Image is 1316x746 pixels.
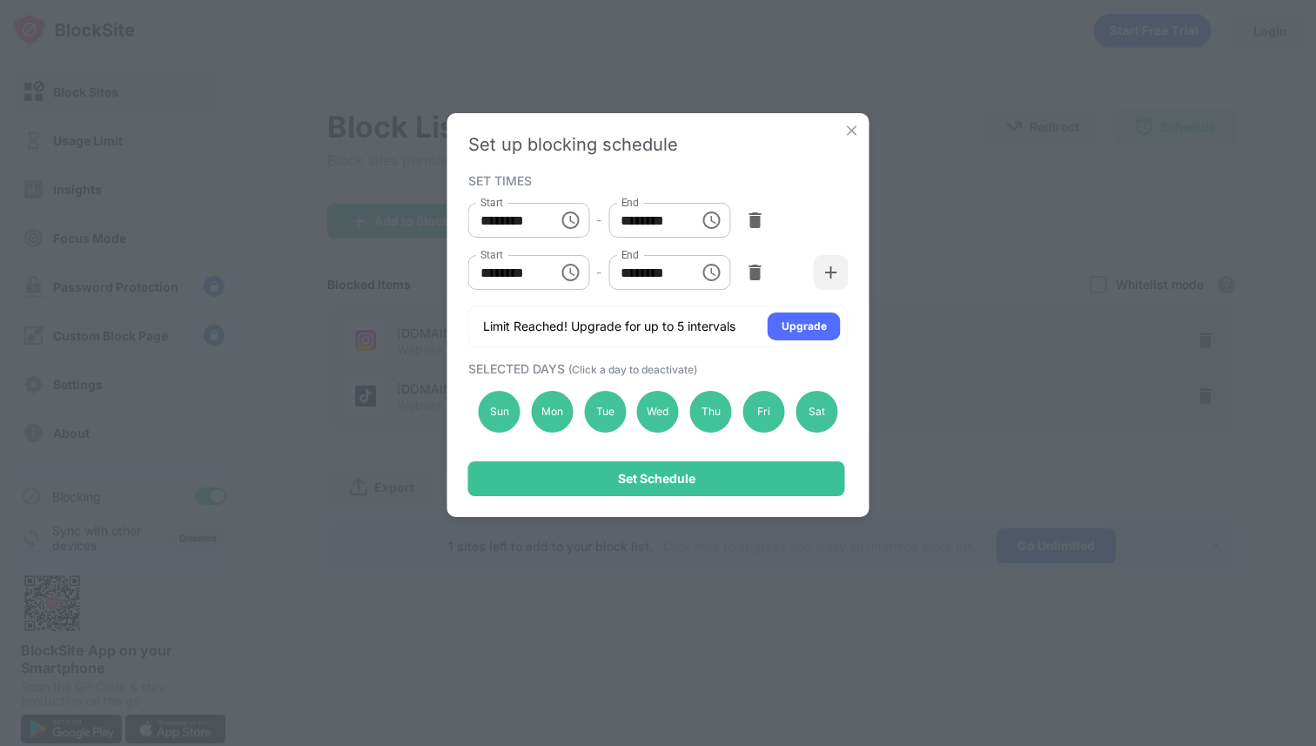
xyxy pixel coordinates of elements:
div: Thu [690,391,732,433]
img: x-button.svg [843,122,861,139]
span: (Click a day to deactivate) [568,363,697,376]
div: SELECTED DAYS [468,361,844,376]
div: Set Schedule [618,472,695,486]
div: Wed [637,391,679,433]
label: Start [480,195,503,210]
div: Limit Reached! Upgrade for up to 5 intervals [483,318,735,335]
button: Choose time, selected time is 7:00 PM [553,255,587,290]
div: SET TIMES [468,173,844,187]
label: End [621,247,639,262]
div: Upgrade [782,318,827,335]
label: End [621,195,639,210]
div: Fri [743,391,785,433]
div: Sun [479,391,520,433]
div: Sat [796,391,837,433]
button: Choose time, selected time is 5:00 PM [694,203,728,238]
div: Set up blocking schedule [468,134,849,155]
button: Choose time, selected time is 11:30 AM [553,203,587,238]
div: - [596,263,601,282]
button: Choose time, selected time is 11:59 PM [694,255,728,290]
div: Tue [584,391,626,433]
label: Start [480,247,503,262]
div: Mon [531,391,573,433]
div: - [596,211,601,230]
